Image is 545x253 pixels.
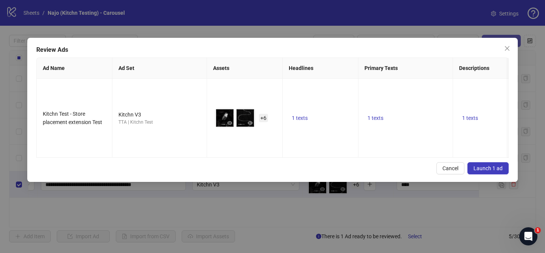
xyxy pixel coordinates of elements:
[462,115,478,121] span: 1 texts
[289,113,311,123] button: 1 texts
[112,58,207,79] th: Ad Set
[436,162,464,174] button: Cancel
[225,118,234,127] button: Preview
[292,115,308,121] span: 1 texts
[364,113,386,123] button: 1 texts
[227,120,232,126] span: eye
[501,42,513,54] button: Close
[473,165,503,171] span: Launch 1 ad
[248,120,253,126] span: eye
[118,110,201,119] div: Kitchn V3
[283,58,358,79] th: Headlines
[467,162,509,174] button: Launch 1 ad
[519,227,537,245] iframe: Intercom live chat
[535,227,541,233] span: 1
[459,113,481,123] button: 1 texts
[37,58,112,79] th: Ad Name
[259,114,268,122] span: + 6
[36,45,509,54] div: Review Ads
[236,109,255,127] img: Asset 2
[118,119,201,126] div: TTA | Kitchn Test
[442,165,458,171] span: Cancel
[367,115,383,121] span: 1 texts
[246,118,255,127] button: Preview
[504,45,510,51] span: close
[215,109,234,127] img: Asset 1
[358,58,453,79] th: Primary Texts
[207,58,283,79] th: Assets
[43,111,102,125] span: Kitchn Test - Store placement extension Test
